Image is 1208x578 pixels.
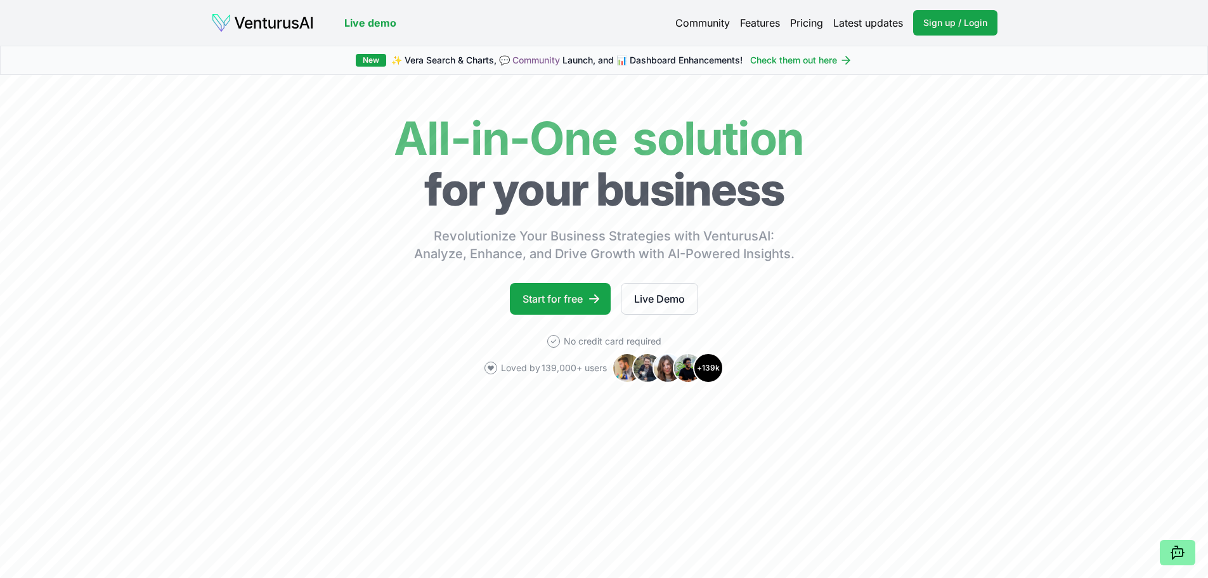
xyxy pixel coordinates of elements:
a: Start for free [510,283,611,315]
img: Avatar 1 [612,353,642,383]
img: Avatar 4 [673,353,703,383]
span: ✨ Vera Search & Charts, 💬 Launch, and 📊 Dashboard Enhancements! [391,54,743,67]
a: Community [675,15,730,30]
a: Live Demo [621,283,698,315]
img: Avatar 2 [632,353,663,383]
a: Features [740,15,780,30]
img: logo [211,13,314,33]
span: Sign up / Login [923,16,987,29]
a: Latest updates [833,15,903,30]
a: Community [512,55,560,65]
a: Check them out here [750,54,852,67]
a: Sign up / Login [913,10,997,36]
a: Pricing [790,15,823,30]
img: Avatar 3 [653,353,683,383]
a: Live demo [344,15,396,30]
div: New [356,54,386,67]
